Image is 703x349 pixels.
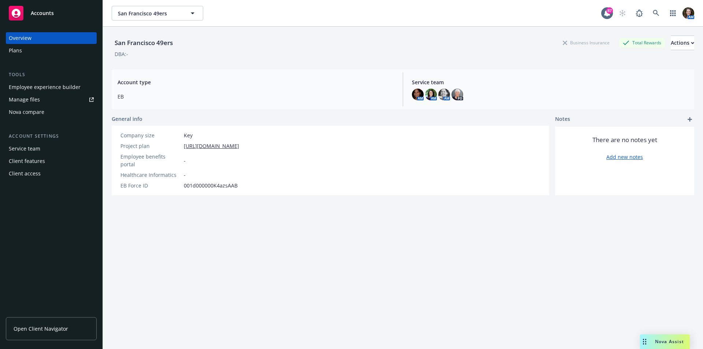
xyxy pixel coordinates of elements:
[120,171,181,179] div: Healthcare Informatics
[112,6,203,21] button: San Francisco 49ers
[9,168,41,179] div: Client access
[9,94,40,105] div: Manage files
[118,10,181,17] span: San Francisco 49ers
[9,106,44,118] div: Nova compare
[685,115,694,124] a: add
[120,131,181,139] div: Company size
[184,182,238,189] span: 001d000000K4azsAAB
[6,155,97,167] a: Client features
[412,78,688,86] span: Service team
[14,325,68,333] span: Open Client Navigator
[6,3,97,23] a: Accounts
[9,155,45,167] div: Client features
[6,133,97,140] div: Account settings
[6,106,97,118] a: Nova compare
[6,94,97,105] a: Manage files
[115,50,128,58] div: DBA: -
[559,38,613,47] div: Business Insurance
[6,45,97,56] a: Plans
[9,45,22,56] div: Plans
[412,89,424,100] img: photo
[120,142,181,150] div: Project plan
[425,89,437,100] img: photo
[9,81,81,93] div: Employee experience builder
[31,10,54,16] span: Accounts
[184,171,186,179] span: -
[592,135,657,144] span: There are no notes yet
[118,93,394,100] span: EB
[118,78,394,86] span: Account type
[6,32,97,44] a: Overview
[655,338,684,345] span: Nova Assist
[666,6,680,21] a: Switch app
[615,6,630,21] a: Start snowing
[438,89,450,100] img: photo
[640,334,649,349] div: Drag to move
[120,182,181,189] div: EB Force ID
[451,89,463,100] img: photo
[184,142,239,150] a: [URL][DOMAIN_NAME]
[120,153,181,168] div: Employee benefits portal
[619,38,665,47] div: Total Rewards
[9,32,31,44] div: Overview
[6,71,97,78] div: Tools
[6,168,97,179] a: Client access
[184,131,193,139] span: Key
[6,81,97,93] a: Employee experience builder
[112,38,176,48] div: San Francisco 49ers
[682,7,694,19] img: photo
[606,7,613,14] div: 87
[649,6,663,21] a: Search
[112,115,142,123] span: General info
[606,153,643,161] a: Add new notes
[184,157,186,164] span: -
[671,36,694,50] button: Actions
[9,143,40,155] div: Service team
[6,143,97,155] a: Service team
[555,115,570,124] span: Notes
[640,334,690,349] button: Nova Assist
[632,6,647,21] a: Report a Bug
